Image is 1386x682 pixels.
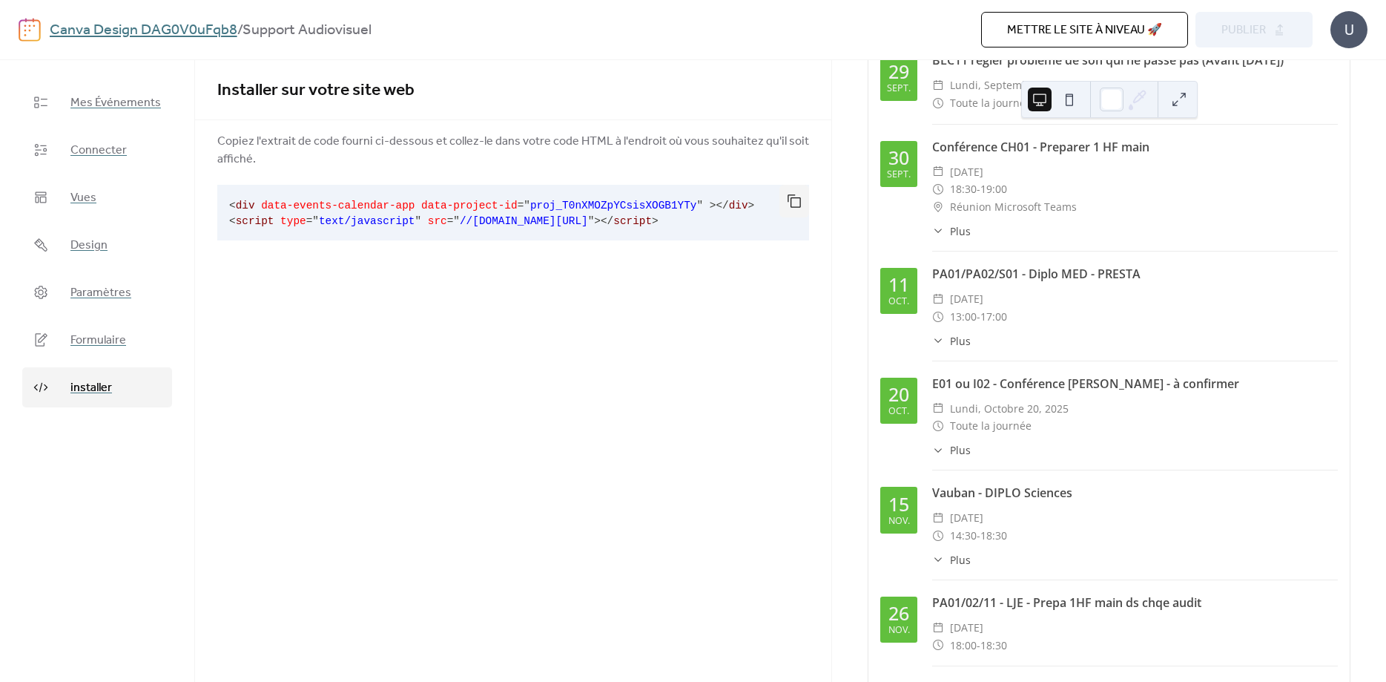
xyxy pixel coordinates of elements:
[70,332,126,350] span: Formulaire
[950,619,983,637] span: [DATE]
[70,189,96,207] span: Vues
[950,509,983,527] span: [DATE]
[716,200,728,212] span: </
[236,215,274,227] span: script
[932,442,971,458] button: ​Plus
[748,200,755,212] span: >
[421,200,518,212] span: data-project-id
[1330,11,1367,48] div: U
[932,552,944,568] div: ​
[229,200,236,212] span: <
[518,200,524,212] span: =
[888,148,909,167] div: 30
[428,215,447,227] span: src
[932,333,944,349] div: ​
[950,400,1069,418] span: lundi, octobre 20, 2025
[729,200,748,212] span: div
[932,76,944,94] div: ​
[888,275,909,294] div: 11
[950,417,1032,435] span: Toute la journée
[950,76,1083,94] span: lundi, septembre 29, 2025
[888,297,909,306] div: oct.
[312,215,319,227] span: "
[70,142,127,160] span: Connecter
[932,527,944,545] div: ​
[932,223,944,239] div: ​
[932,484,1338,502] div: Vauban - DIPLO Sciences
[981,12,1188,47] button: Mettre le site à niveau 🚀
[950,333,971,349] span: Plus
[415,215,421,227] span: "
[22,82,172,122] a: Mes Événements
[888,495,909,514] div: 15
[888,62,909,81] div: 29
[50,16,237,45] a: Canva Design DAG0V0uFqb8
[1007,22,1162,39] span: Mettre le site à niveau 🚀
[932,509,944,527] div: ​
[447,215,454,227] span: =
[950,442,971,458] span: Plus
[613,215,652,227] span: script
[306,215,313,227] span: =
[980,180,1007,198] span: 19:00
[237,16,242,45] b: /
[950,180,977,198] span: 18:30
[932,290,944,308] div: ​
[453,215,460,227] span: "
[977,527,980,545] span: -
[932,375,1338,393] div: E01 ou I02 - Conférence [PERSON_NAME] - à confirmer
[887,170,911,180] div: sept.
[217,133,809,168] span: Copiez l'extrait de code fourni ci-dessous et collez-le dans votre code HTML à l'endroit où vous ...
[932,417,944,435] div: ​
[950,637,977,655] span: 18:00
[932,51,1338,69] div: BLC11 régler problème de son qui ne passe pas (Avant [DATE])
[950,163,983,181] span: [DATE]
[950,308,977,326] span: 13:00
[530,200,697,212] span: proj_T0nXMOZpYCsisXOGB1YTy
[524,200,530,212] span: "
[601,215,613,227] span: </
[932,180,944,198] div: ​
[888,517,910,526] div: nov.
[217,74,415,107] span: Installer sur votre site web
[888,626,910,635] div: nov.
[932,223,971,239] button: ​Plus
[888,604,909,623] div: 26
[229,215,236,227] span: <
[932,138,1338,156] div: Conférence CH01 - Preparer 1 HF main
[977,308,980,326] span: -
[242,16,372,45] b: Support Audiovisuel
[70,284,131,302] span: Paramètres
[888,385,909,404] div: 20
[932,400,944,418] div: ​
[594,215,601,227] span: >
[932,637,944,655] div: ​
[932,198,944,216] div: ​
[887,84,911,94] div: sept.
[932,442,944,458] div: ​
[950,223,971,239] span: Plus
[22,272,172,312] a: Paramètres
[888,407,909,416] div: oct.
[22,130,172,170] a: Connecter
[932,308,944,326] div: ​
[696,200,703,212] span: "
[980,637,1007,655] span: 18:30
[261,200,415,212] span: data-events-calendar-app
[932,94,944,112] div: ​
[319,215,415,227] span: text/javascript
[932,163,944,181] div: ​
[932,594,1338,611] div: PA01/02/11 - LJE - Prepa 1HF main ds chqe audit
[22,177,172,217] a: Vues
[70,237,108,255] span: Design
[460,215,588,227] span: //[DOMAIN_NAME][URL]
[950,94,1032,112] span: Toute la journée
[977,180,980,198] span: -
[950,198,1077,216] span: Réunion Microsoft Teams
[950,527,977,545] span: 14:30
[236,200,255,212] span: div
[22,320,172,360] a: Formulaire
[19,18,41,42] img: logo
[588,215,595,227] span: "
[932,265,1338,283] div: PA01/PA02/S01 - Diplo MED - PRESTA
